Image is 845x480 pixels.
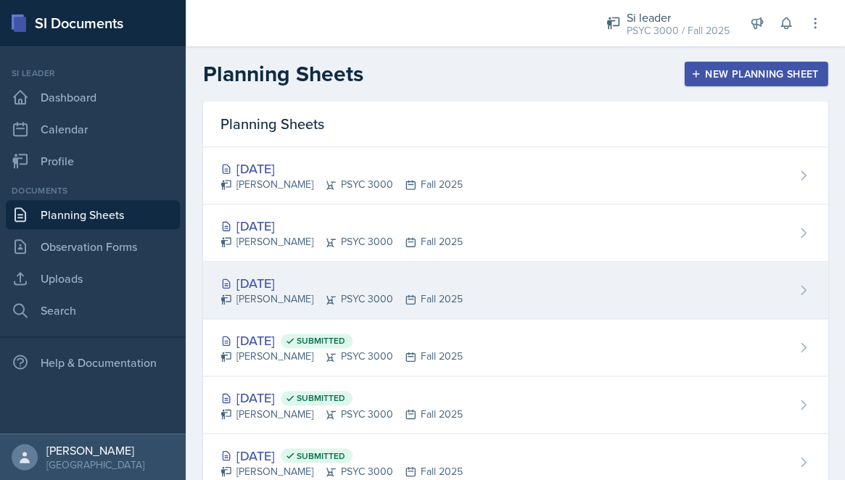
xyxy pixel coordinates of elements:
div: [PERSON_NAME] PSYC 3000 Fall 2025 [220,349,463,364]
a: [DATE] [PERSON_NAME]PSYC 3000Fall 2025 [203,204,828,262]
a: [DATE] Submitted [PERSON_NAME]PSYC 3000Fall 2025 [203,376,828,434]
div: [DATE] [220,273,463,293]
a: Calendar [6,115,180,144]
a: [DATE] [PERSON_NAME]PSYC 3000Fall 2025 [203,262,828,319]
div: [DATE] [220,388,463,407]
a: Observation Forms [6,232,180,261]
a: Planning Sheets [6,200,180,229]
div: [DATE] [220,159,463,178]
a: Search [6,296,180,325]
div: Si leader [6,67,180,80]
div: [PERSON_NAME] PSYC 3000 Fall 2025 [220,406,463,421]
span: Submitted [297,335,345,347]
a: Dashboard [6,83,180,112]
div: Documents [6,184,180,197]
div: [DATE] [220,216,463,236]
div: Si leader [626,9,729,26]
div: [DATE] [220,331,463,350]
a: Uploads [6,264,180,293]
h2: Planning Sheets [203,61,363,87]
span: Submitted [297,450,345,461]
div: [PERSON_NAME] PSYC 3000 Fall 2025 [220,234,463,249]
div: [PERSON_NAME] PSYC 3000 Fall 2025 [220,177,463,192]
button: New Planning Sheet [684,62,828,86]
div: [DATE] [220,445,463,465]
span: Submitted [297,392,345,404]
div: [PERSON_NAME] [46,442,144,457]
div: New Planning Sheet [693,68,818,80]
div: Planning Sheets [203,102,828,147]
div: [PERSON_NAME] PSYC 3000 Fall 2025 [220,291,463,307]
div: PSYC 3000 / Fall 2025 [626,23,729,38]
div: [GEOGRAPHIC_DATA] [46,457,144,471]
a: [DATE] [PERSON_NAME]PSYC 3000Fall 2025 [203,147,828,204]
div: Help & Documentation [6,347,180,376]
a: Profile [6,146,180,175]
a: [DATE] Submitted [PERSON_NAME]PSYC 3000Fall 2025 [203,319,828,376]
div: [PERSON_NAME] PSYC 3000 Fall 2025 [220,463,463,479]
